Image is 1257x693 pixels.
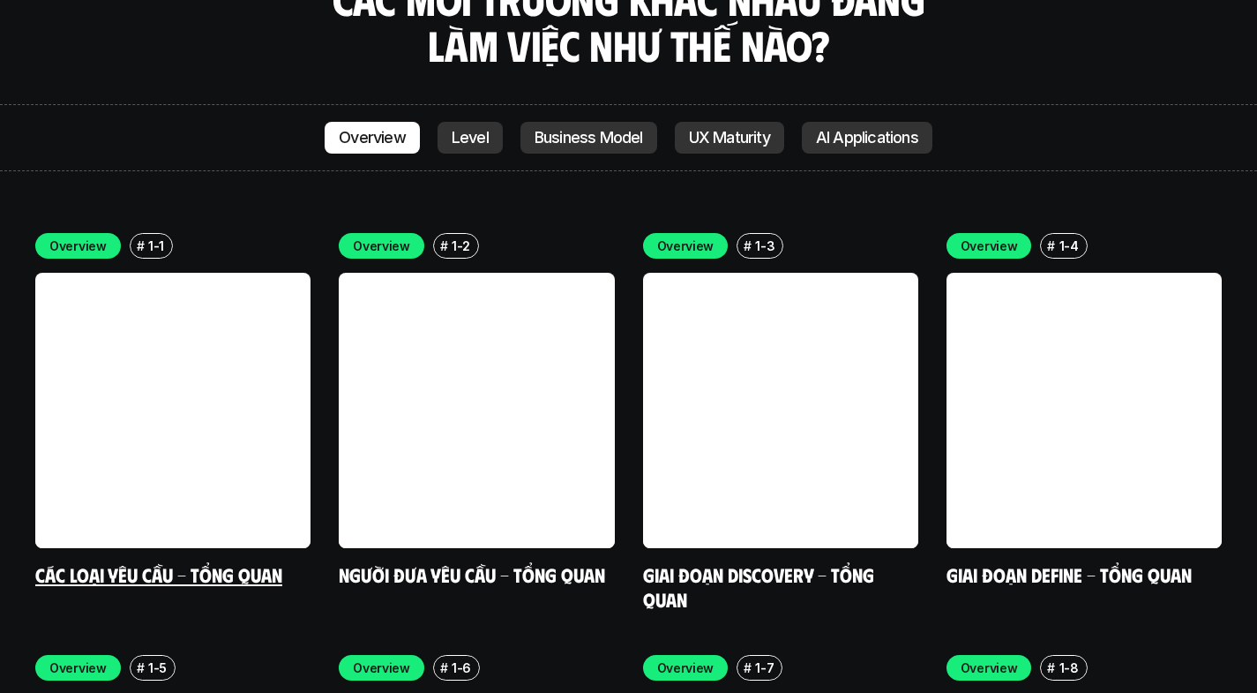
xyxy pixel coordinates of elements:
[643,562,879,611] a: Giai đoạn Discovery - Tổng quan
[946,562,1192,586] a: Giai đoạn Define - Tổng quan
[689,129,770,147] p: UX Maturity
[1047,661,1055,674] h6: #
[325,122,420,154] a: Overview
[744,661,752,674] h6: #
[1059,237,1079,255] p: 1-4
[657,237,715,255] p: Overview
[49,237,107,255] p: Overview
[1059,659,1079,677] p: 1-8
[802,122,932,154] a: AI Applications
[339,562,605,586] a: Người đưa yêu cầu - Tổng quan
[520,122,657,154] a: Business Model
[137,661,145,674] h6: #
[535,129,643,147] p: Business Model
[755,659,774,677] p: 1-7
[1047,239,1055,252] h6: #
[148,237,164,255] p: 1-1
[744,239,752,252] h6: #
[452,129,489,147] p: Level
[148,659,167,677] p: 1-5
[675,122,784,154] a: UX Maturity
[452,237,470,255] p: 1-2
[440,661,448,674] h6: #
[353,659,410,677] p: Overview
[339,129,406,147] p: Overview
[137,239,145,252] h6: #
[353,237,410,255] p: Overview
[657,659,715,677] p: Overview
[49,659,107,677] p: Overview
[961,659,1018,677] p: Overview
[452,659,471,677] p: 1-6
[438,122,503,154] a: Level
[961,237,1018,255] p: Overview
[816,129,918,147] p: AI Applications
[755,237,774,255] p: 1-3
[35,562,282,586] a: Các loại yêu cầu - Tổng quan
[440,239,448,252] h6: #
